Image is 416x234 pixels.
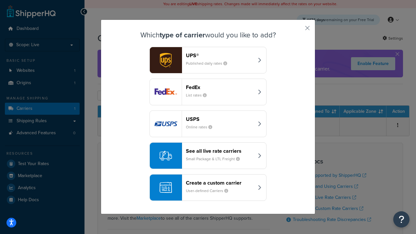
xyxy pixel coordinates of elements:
strong: type of carrier [160,30,205,40]
small: List rates [186,92,212,98]
button: usps logoUSPSOnline rates [149,110,266,137]
button: ups logoUPS®Published daily rates [149,47,266,73]
small: User-defined Carriers [186,188,233,194]
small: Small Package & LTL Freight [186,156,245,162]
button: Create a custom carrierUser-defined Carriers [149,174,266,201]
small: Online rates [186,124,217,130]
img: fedEx logo [150,79,182,105]
img: icon-carrier-custom-c93b8a24.svg [160,181,172,194]
header: UPS® [186,52,254,58]
header: See all live rate carriers [186,148,254,154]
img: usps logo [150,111,182,137]
button: fedEx logoFedExList rates [149,79,266,105]
header: Create a custom carrier [186,180,254,186]
small: Published daily rates [186,60,232,66]
h3: Which would you like to add? [117,31,299,39]
img: icon-carrier-liverate-becf4550.svg [160,149,172,162]
header: FedEx [186,84,254,90]
img: ups logo [150,47,182,73]
button: See all live rate carriersSmall Package & LTL Freight [149,142,266,169]
button: Open Resource Center [393,211,409,227]
header: USPS [186,116,254,122]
